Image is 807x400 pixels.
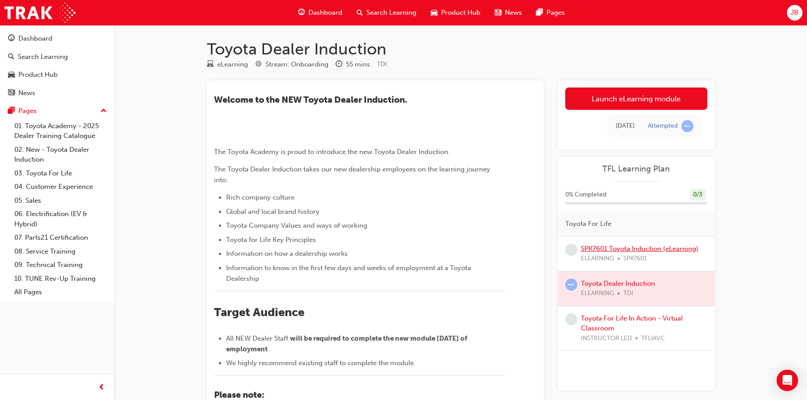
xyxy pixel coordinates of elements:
span: will be required to complete the new module [DATE] of employment [226,334,469,353]
span: car-icon [8,71,15,79]
a: pages-iconPages [529,4,572,22]
a: Search Learning [4,49,110,65]
div: 55 mins [346,59,370,70]
span: Toyota Company Values and ways of working [226,221,367,229]
span: Please note: [214,390,265,400]
a: 09. Technical Training [11,258,110,272]
a: 04. Customer Experience [11,180,110,194]
a: car-iconProduct Hub [424,4,488,22]
span: Toyota For Life [565,219,611,229]
span: . [269,345,271,353]
span: JB [790,8,799,18]
span: SPK7601 [623,254,647,264]
div: Stream [255,59,328,70]
div: eLearning [217,59,248,70]
span: learningRecordVerb_ATTEMPT-icon [681,120,694,132]
div: Duration [336,59,370,70]
span: Rich company culture [226,193,294,201]
span: INSTRUCTOR LED [581,333,632,344]
button: DashboardSearch LearningProduct HubNews [4,29,110,103]
span: search-icon [8,53,14,61]
span: Search Learning [366,8,416,18]
span: TFLIAVC [641,333,665,344]
a: TFL Learning Plan [565,164,707,174]
div: Dashboard [18,33,52,44]
span: car-icon [431,7,437,18]
a: Dashboard [4,30,110,47]
span: learningResourceType_ELEARNING-icon [207,61,214,69]
div: Type [207,59,248,70]
span: News [505,8,522,18]
span: Learning resource code [377,60,387,68]
span: Pages [546,8,565,18]
span: clock-icon [336,61,342,69]
span: Dashboard [308,8,342,18]
a: 01. Toyota Academy - 2025 Dealer Training Catalogue [11,119,110,143]
span: All NEW Dealer Staff [226,334,288,342]
span: Product Hub [441,8,480,18]
span: learningRecordVerb_NONE-icon [565,244,577,256]
span: The Toyota Dealer Induction takes our new dealership employees on the learning journey into: [214,165,492,184]
span: Information to know in the first few days and weeks of employment at a Toyota Dealership [226,264,473,283]
a: search-iconSearch Learning [349,4,424,22]
a: 06. Electrification (EV & Hybrid) [11,207,110,231]
h1: Toyota Dealer Induction [207,39,715,59]
div: Tue Aug 26 2025 09:36:29 GMT+0800 (Australian Western Standard Time) [616,121,635,131]
a: 07. Parts21 Certification [11,231,110,245]
a: News [4,85,110,101]
span: prev-icon [98,382,105,393]
span: target-icon [255,61,262,69]
button: Pages [4,103,110,119]
a: 08. Service Training [11,245,110,258]
span: Target Audience [214,305,304,319]
a: Launch eLearning module [565,87,707,110]
span: guage-icon [298,7,305,18]
span: pages-icon [8,107,15,115]
a: Toyota For Life In Action - Virtual Classroom [581,314,683,333]
span: learningRecordVerb_ATTEMPT-icon [565,279,577,291]
span: news-icon [8,89,15,97]
a: All Pages [11,285,110,299]
div: Pages [18,106,37,116]
div: News [18,88,35,98]
span: up-icon [101,105,107,117]
span: Global and local brand history [226,208,319,216]
div: Stream: Onboarding [265,59,328,70]
a: 10. TUNE Rev-Up Training [11,272,110,286]
span: news-icon [495,7,501,18]
div: Search Learning [18,52,68,62]
a: 03. Toyota For Life [11,167,110,180]
a: SPK7601 Toyota Induction (eLearning) [581,245,698,253]
span: search-icon [357,7,363,18]
a: Product Hub [4,67,110,83]
div: Attempted [648,122,678,130]
span: guage-icon [8,35,15,43]
span: ​Welcome to the NEW Toyota Dealer Induction. [214,95,407,105]
span: The Toyota Academy is proud to introduce the new Toyota Dealer Induction. [214,148,450,156]
a: 02. New - Toyota Dealer Induction [11,143,110,167]
a: guage-iconDashboard [291,4,349,22]
span: learningRecordVerb_NONE-icon [565,313,577,325]
img: Trak [4,3,76,23]
a: news-iconNews [488,4,529,22]
span: pages-icon [536,7,543,18]
span: Information on how a dealership works [226,250,348,258]
div: 0 / 3 [690,189,706,201]
span: We highly recommend existing staff to complete the module. [226,359,416,367]
a: 05. Sales [11,194,110,208]
button: JB [787,5,803,21]
div: Product Hub [18,70,58,80]
span: 0 % Completed [565,190,606,200]
div: Open Intercom Messenger [777,370,798,391]
span: ELEARNING [581,254,614,264]
span: Toyota for Life Key Principles [226,236,316,244]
